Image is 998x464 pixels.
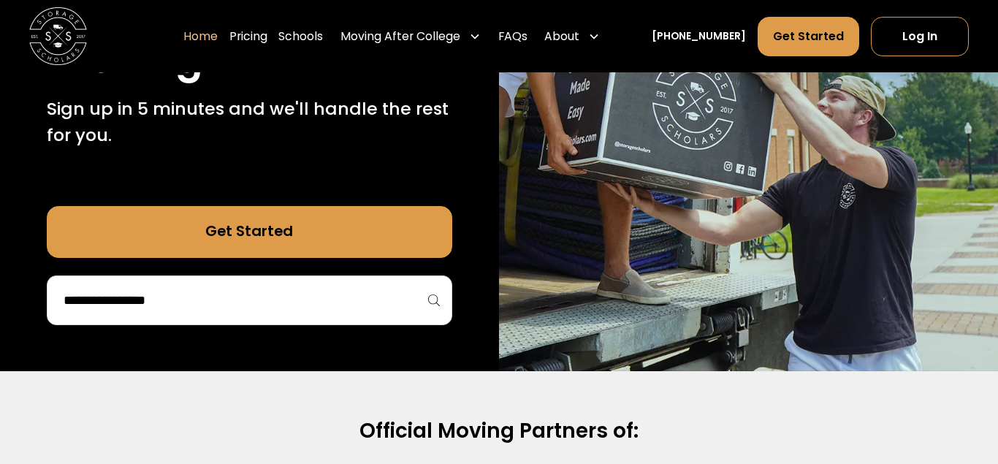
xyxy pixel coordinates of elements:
a: Get Started [47,206,452,258]
div: Moving After College [335,16,487,56]
div: About [544,28,579,45]
a: Pricing [229,16,267,56]
img: Storage Scholars main logo [29,7,87,65]
a: Home [183,16,218,56]
p: Sign up in 5 minutes and we'll handle the rest for you. [47,96,452,148]
a: [PHONE_NUMBER] [652,28,746,44]
a: Schools [278,16,323,56]
div: Moving After College [340,28,460,45]
a: Log In [871,17,970,56]
div: About [538,16,606,56]
a: home [29,7,87,65]
h2: Official Moving Partners of: [50,418,948,444]
a: FAQs [498,16,527,56]
a: Get Started [758,17,859,56]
